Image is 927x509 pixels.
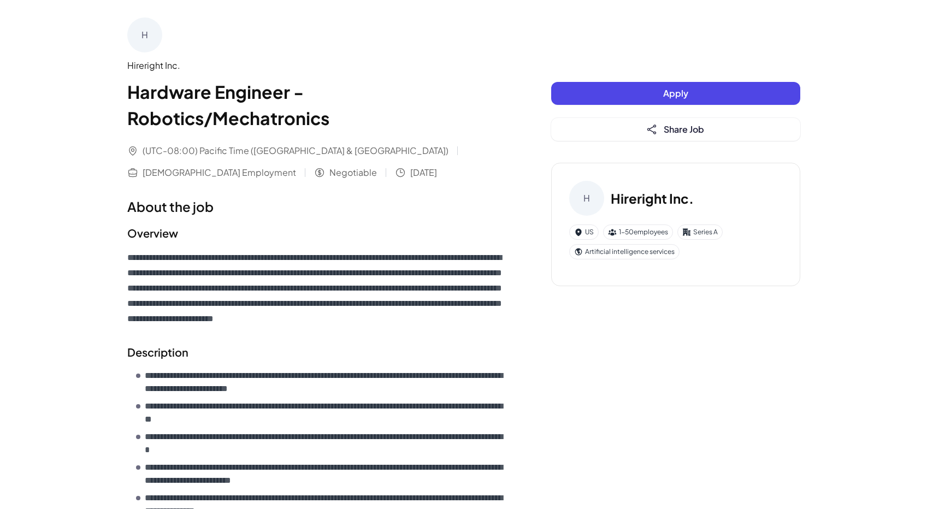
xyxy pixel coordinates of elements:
[143,166,296,179] span: [DEMOGRAPHIC_DATA] Employment
[611,188,694,208] h3: Hireright Inc.
[677,224,723,240] div: Series A
[329,166,377,179] span: Negotiable
[143,144,448,157] span: (UTC-08:00) Pacific Time ([GEOGRAPHIC_DATA] & [GEOGRAPHIC_DATA])
[569,181,604,216] div: H
[569,224,599,240] div: US
[551,118,800,141] button: Share Job
[127,17,162,52] div: H
[127,225,507,241] h2: Overview
[127,344,507,360] h2: Description
[410,166,437,179] span: [DATE]
[551,82,800,105] button: Apply
[127,79,507,131] h1: Hardware Engineer - Robotics/Mechatronics
[603,224,673,240] div: 1-50 employees
[569,244,680,259] div: Artificial intelligence services
[663,87,688,99] span: Apply
[664,123,704,135] span: Share Job
[127,197,507,216] h1: About the job
[127,59,507,72] div: Hireright Inc.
